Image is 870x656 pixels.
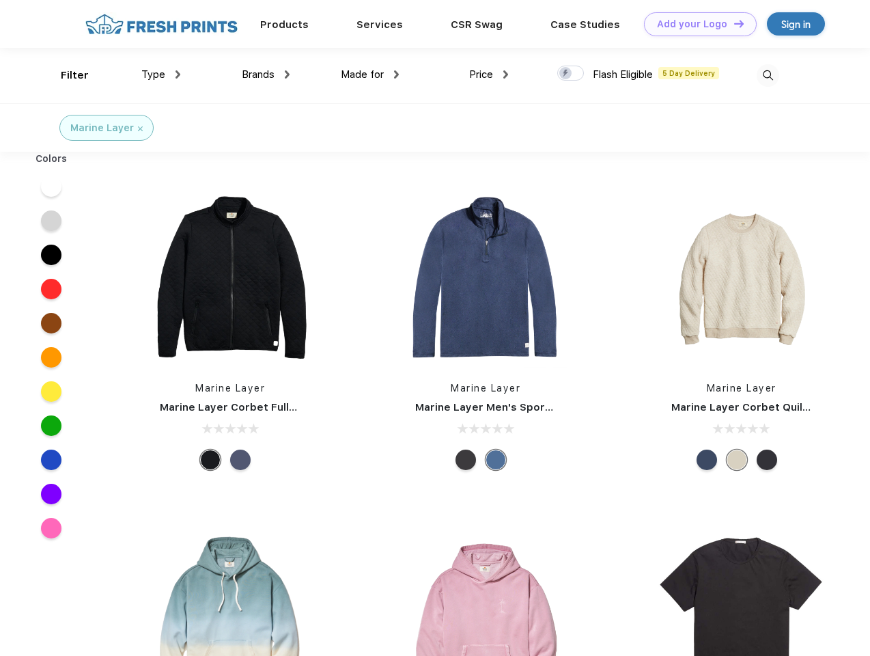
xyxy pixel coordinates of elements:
div: Deep Denim [486,450,506,470]
span: Flash Eligible [593,68,653,81]
a: CSR Swag [451,18,503,31]
div: Oat Heather [727,450,747,470]
div: Add your Logo [657,18,727,30]
a: Marine Layer [451,383,520,394]
a: Marine Layer Men's Sport Quarter Zip [415,401,613,413]
div: Navy Heather [697,450,717,470]
img: dropdown.png [503,70,508,79]
div: Marine Layer [70,121,134,135]
img: func=resize&h=266 [395,186,576,368]
img: dropdown.png [176,70,180,79]
img: dropdown.png [285,70,290,79]
a: Marine Layer [195,383,265,394]
div: Colors [25,152,78,166]
img: fo%20logo%202.webp [81,12,242,36]
img: desktop_search.svg [757,64,779,87]
img: func=resize&h=266 [139,186,321,368]
a: Services [356,18,403,31]
a: Products [260,18,309,31]
span: Brands [242,68,275,81]
a: Sign in [767,12,825,36]
img: dropdown.png [394,70,399,79]
a: Marine Layer [707,383,776,394]
span: Made for [341,68,384,81]
img: DT [734,20,744,27]
div: Black [200,450,221,470]
div: Sign in [781,16,811,32]
div: Charcoal [757,450,777,470]
div: Filter [61,68,89,83]
a: Marine Layer Corbet Full-Zip Jacket [160,401,349,413]
img: func=resize&h=266 [651,186,832,368]
div: Navy [230,450,251,470]
span: 5 Day Delivery [658,67,719,79]
img: filter_cancel.svg [138,126,143,131]
div: Charcoal [455,450,476,470]
span: Price [469,68,493,81]
span: Type [141,68,165,81]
